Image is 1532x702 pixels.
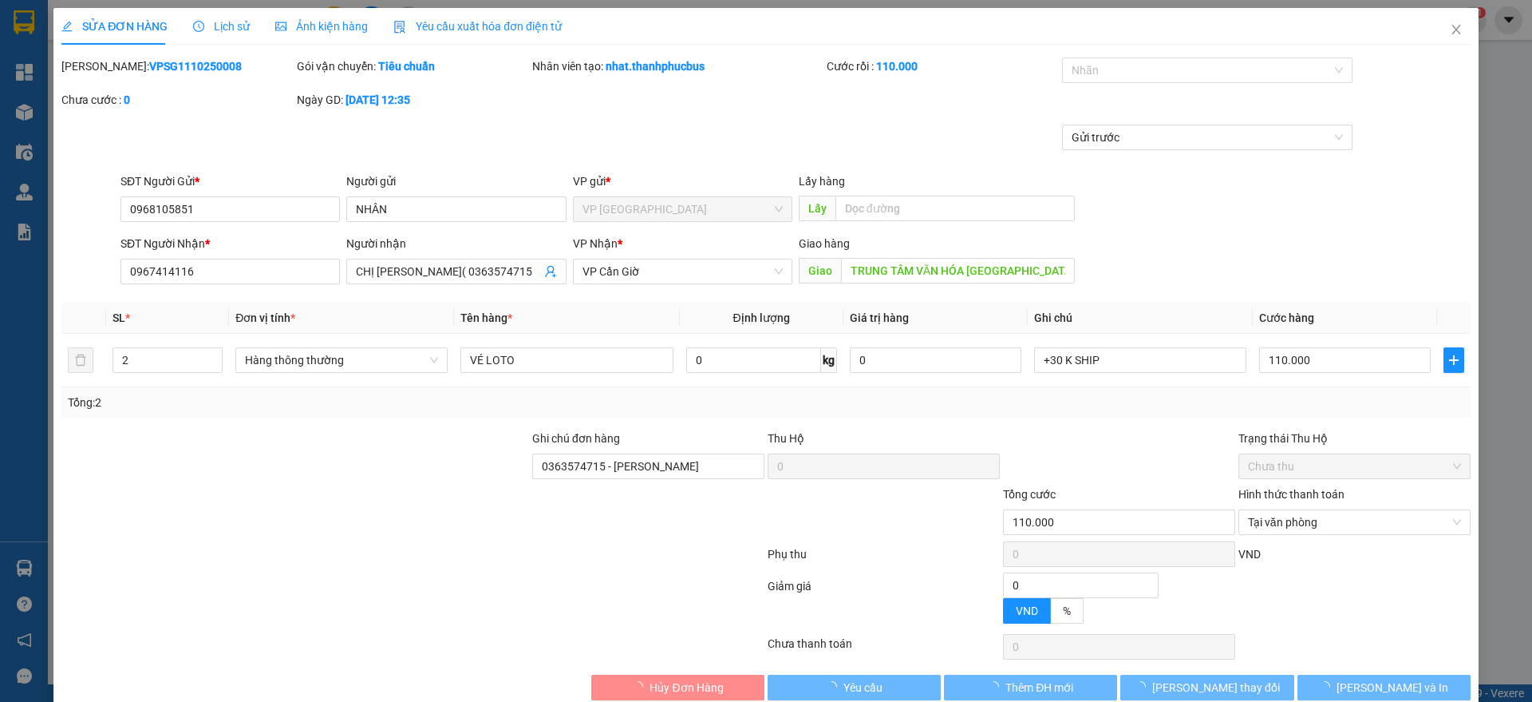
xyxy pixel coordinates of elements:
[768,432,804,445] span: Thu Hộ
[591,675,764,700] button: Hủy Đơn Hàng
[1337,679,1448,696] span: [PERSON_NAME] và In
[1248,510,1461,534] span: Tại văn phòng
[573,173,792,190] div: VP gửi
[1238,430,1471,447] div: Trạng thái Thu Hộ
[532,58,823,75] div: Nhân viên tạo:
[733,311,790,324] span: Định lượng
[1152,679,1280,696] span: [PERSON_NAME] thay đổi
[827,58,1059,75] div: Cước rồi :
[61,91,294,109] div: Chưa cước :
[120,173,340,190] div: SĐT Người Gửi
[235,311,295,324] span: Đơn vị tính
[345,93,410,106] b: [DATE] 12:35
[1297,675,1471,700] button: [PERSON_NAME] và In
[193,21,204,32] span: clock-circle
[544,265,557,278] span: user-add
[193,20,250,33] span: Lịch sử
[799,196,835,221] span: Lấy
[1319,681,1337,692] span: loading
[68,347,93,373] button: delete
[944,675,1117,700] button: Thêm ĐH mới
[532,432,620,445] label: Ghi chú đơn hàng
[1034,347,1246,373] input: Ghi Chú
[460,347,673,373] input: VD: Bàn, Ghế
[850,311,909,324] span: Giá trị hàng
[766,545,1001,573] div: Phụ thu
[1003,488,1056,501] span: Tổng cước
[61,58,294,75] div: [PERSON_NAME]:
[1238,548,1261,561] span: VND
[275,21,286,32] span: picture
[393,21,406,34] img: icon
[245,348,438,372] span: Hàng thông thường
[841,258,1075,284] input: Dọc đường
[799,175,845,188] span: Lấy hàng
[1259,311,1314,324] span: Cước hàng
[1028,303,1253,334] th: Ghi chú
[573,237,618,250] span: VP Nhận
[346,235,566,252] div: Người nhận
[768,675,941,700] button: Yêu cầu
[346,173,566,190] div: Người gửi
[20,103,81,178] b: Thành Phúc Bus
[582,260,783,284] span: VP Cần Giờ
[1016,605,1038,617] span: VND
[766,635,1001,663] div: Chưa thanh toán
[61,21,73,32] span: edit
[68,394,591,411] div: Tổng: 2
[876,60,918,73] b: 110.000
[275,20,368,33] span: Ảnh kiện hàng
[1238,488,1344,501] label: Hình thức thanh toán
[650,679,723,696] span: Hủy Đơn Hàng
[113,311,125,324] span: SL
[1005,679,1073,696] span: Thêm ĐH mới
[1120,675,1293,700] button: [PERSON_NAME] thay đổi
[606,60,705,73] b: nhat.thanhphucbus
[460,311,512,324] span: Tên hàng
[843,679,882,696] span: Yêu cầu
[799,258,841,284] span: Giao
[120,235,340,252] div: SĐT Người Nhận
[632,681,650,692] span: loading
[835,196,1075,221] input: Dọc đường
[1063,605,1071,617] span: %
[1248,454,1461,478] span: Chưa thu
[582,197,783,221] span: VP Sài Gòn
[1443,347,1464,373] button: plus
[378,60,435,73] b: Tiêu chuẩn
[149,60,242,73] b: VPSG1110250008
[297,91,529,109] div: Ngày GD:
[20,20,100,100] img: logo.jpg
[1072,125,1344,149] span: Gửi trước
[1450,23,1463,36] span: close
[988,681,1005,692] span: loading
[124,93,130,106] b: 0
[98,23,158,98] b: Gửi khách hàng
[1434,8,1479,53] button: Close
[532,454,764,479] input: Ghi chú đơn hàng
[1444,354,1463,367] span: plus
[61,20,168,33] span: SỬA ĐƠN HÀNG
[799,237,850,250] span: Giao hàng
[393,20,562,33] span: Yêu cầu xuất hóa đơn điện tử
[766,577,1001,631] div: Giảm giá
[1135,681,1152,692] span: loading
[826,681,843,692] span: loading
[821,347,837,373] span: kg
[297,58,529,75] div: Gói vận chuyển:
